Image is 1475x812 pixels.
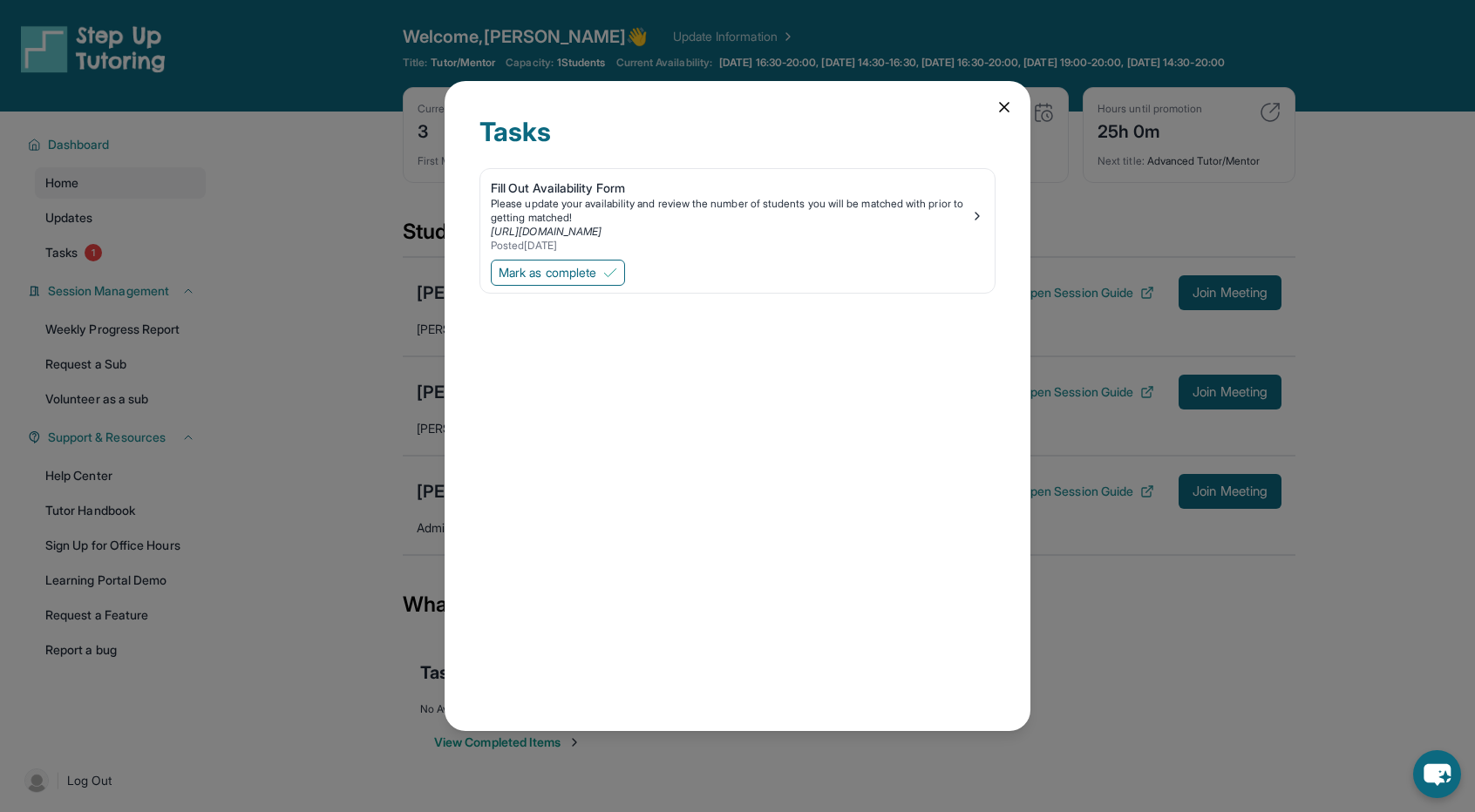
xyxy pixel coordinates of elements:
button: Mark as complete [491,260,625,286]
div: Fill Out Availability Form [491,179,970,197]
img: Mark as complete [603,266,617,280]
div: Tasks [479,116,996,168]
span: Mark as complete [499,264,596,281]
button: chat-button [1413,750,1461,798]
a: [URL][DOMAIN_NAME] [491,225,602,238]
div: Posted [DATE] [491,239,970,253]
a: Fill Out Availability FormPlease update your availability and review the number of students you w... [480,169,995,256]
div: Please update your availability and review the number of students you will be matched with prior ... [491,197,970,225]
